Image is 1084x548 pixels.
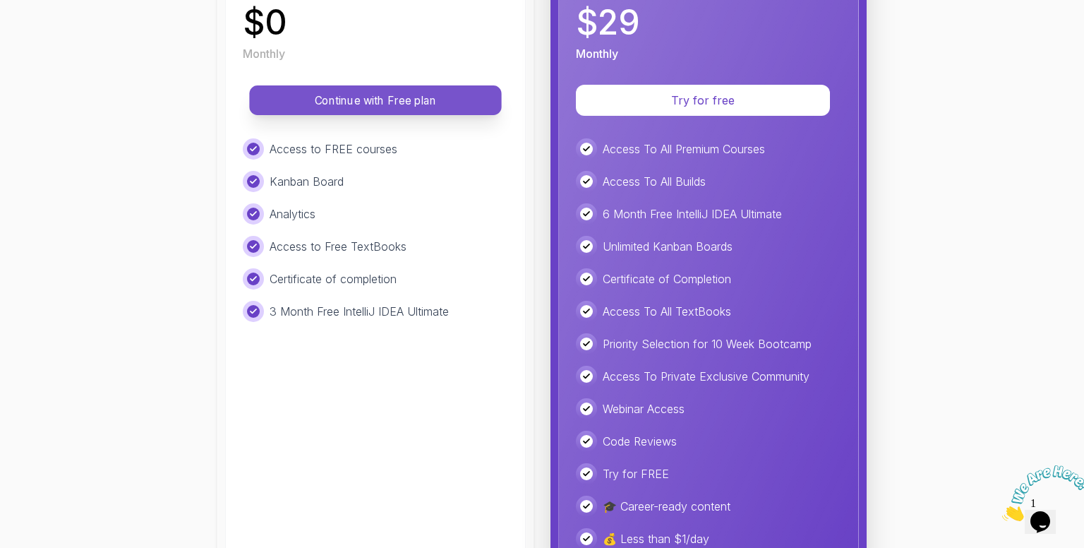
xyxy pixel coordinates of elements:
[576,45,618,62] p: Monthly
[603,303,731,320] p: Access To All TextBooks
[603,368,809,385] p: Access To Private Exclusive Community
[270,270,397,287] p: Certificate of completion
[603,530,709,547] p: 💰 Less than $1/day
[243,45,285,62] p: Monthly
[249,85,501,115] button: Continue with Free plan
[243,6,287,40] p: $ 0
[603,335,812,352] p: Priority Selection for 10 Week Bootcamp
[270,205,315,222] p: Analytics
[576,85,830,116] button: Try for free
[265,93,486,109] p: Continue with Free plan
[603,465,669,482] p: Try for FREE
[603,238,733,255] p: Unlimited Kanban Boards
[270,173,344,190] p: Kanban Board
[603,270,731,287] p: Certificate of Completion
[576,6,640,40] p: $ 29
[270,141,397,157] p: Access to FREE courses
[270,303,449,320] p: 3 Month Free IntelliJ IDEA Ultimate
[996,460,1084,527] iframe: chat widget
[603,205,782,222] p: 6 Month Free IntelliJ IDEA Ultimate
[603,400,685,417] p: Webinar Access
[603,173,706,190] p: Access To All Builds
[6,6,93,61] img: Chat attention grabber
[6,6,11,18] span: 1
[593,92,813,109] p: Try for free
[603,433,677,450] p: Code Reviews
[603,141,765,157] p: Access To All Premium Courses
[603,498,730,515] p: 🎓 Career-ready content
[270,238,406,255] p: Access to Free TextBooks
